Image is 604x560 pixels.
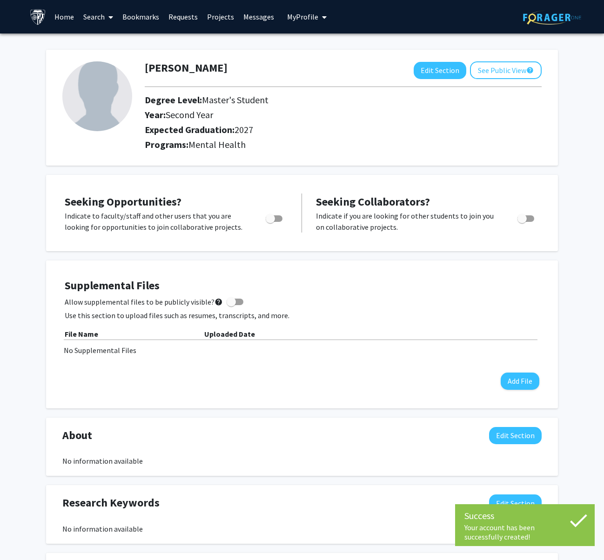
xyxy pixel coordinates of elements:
[62,523,542,534] div: No information available
[526,65,534,76] mat-icon: help
[235,124,253,135] span: 2027
[30,9,46,25] img: Johns Hopkins University Logo
[145,109,473,120] h2: Year:
[316,194,430,209] span: Seeking Collaborators?
[145,94,473,106] h2: Degree Level:
[65,310,539,321] p: Use this section to upload files such as resumes, transcripts, and more.
[65,279,539,293] h4: Supplemental Files
[118,0,164,33] a: Bookmarks
[7,518,40,553] iframe: Chat
[65,329,98,339] b: File Name
[501,373,539,390] button: Add File
[204,329,255,339] b: Uploaded Date
[166,109,213,120] span: Second Year
[145,61,228,75] h1: [PERSON_NAME]
[145,124,473,135] h2: Expected Graduation:
[65,210,248,233] p: Indicate to faculty/staff and other users that you are looking for opportunities to join collabor...
[202,0,239,33] a: Projects
[239,0,279,33] a: Messages
[262,210,288,224] div: Toggle
[287,12,318,21] span: My Profile
[62,427,92,444] span: About
[316,210,500,233] p: Indicate if you are looking for other students to join you on collaborative projects.
[489,427,542,444] button: Edit About
[514,210,539,224] div: Toggle
[65,194,181,209] span: Seeking Opportunities?
[215,296,223,307] mat-icon: help
[202,94,268,106] span: Master's Student
[145,139,542,150] h2: Programs:
[50,0,79,33] a: Home
[62,61,132,131] img: Profile Picture
[414,62,466,79] button: Edit Section
[523,10,581,25] img: ForagerOne Logo
[64,345,540,356] div: No Supplemental Files
[464,509,585,523] div: Success
[65,296,223,307] span: Allow supplemental files to be publicly visible?
[470,61,542,79] button: See Public View
[79,0,118,33] a: Search
[164,0,202,33] a: Requests
[489,494,542,512] button: Edit Research Keywords
[464,523,585,541] div: Your account has been successfully created!
[62,494,160,511] span: Research Keywords
[62,455,542,467] div: No information available
[188,139,246,150] span: Mental Health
